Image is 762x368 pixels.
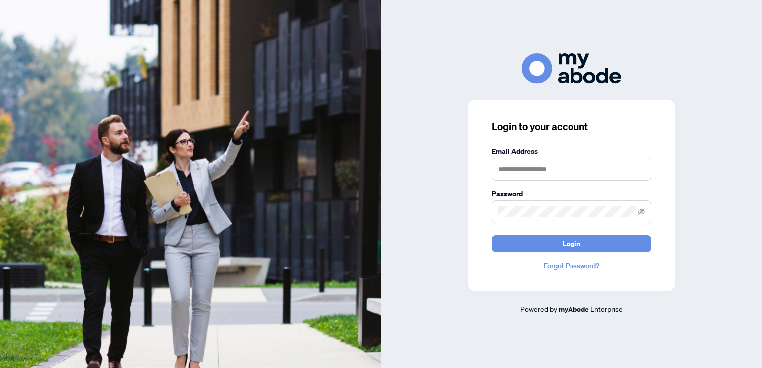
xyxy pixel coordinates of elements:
a: Forgot Password? [492,260,651,271]
span: Powered by [520,304,557,313]
button: Login [492,235,651,252]
span: eye-invisible [638,208,645,215]
h3: Login to your account [492,120,651,134]
span: Enterprise [590,304,623,313]
label: Password [492,188,651,199]
label: Email Address [492,146,651,157]
img: ma-logo [522,53,621,84]
span: Login [563,236,580,252]
a: myAbode [559,304,589,315]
